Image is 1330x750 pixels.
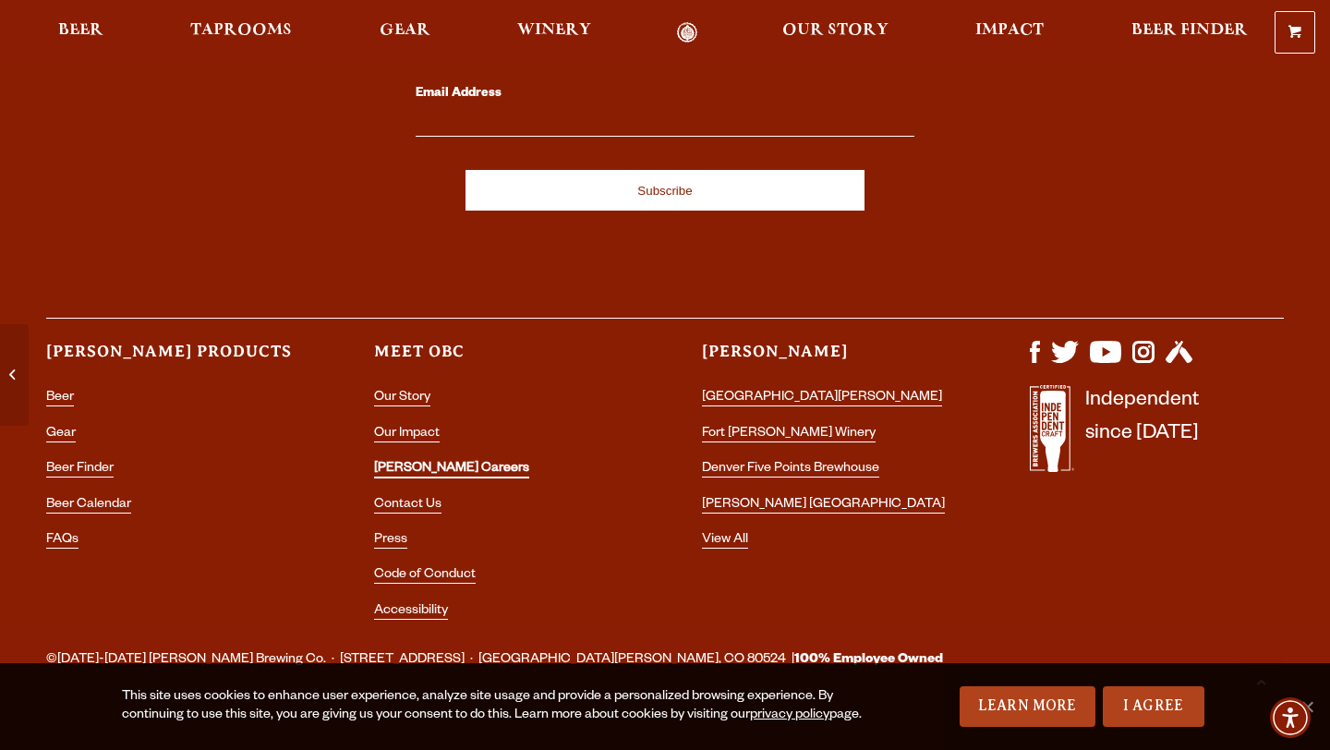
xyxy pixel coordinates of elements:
[1030,354,1040,369] a: Visit us on Facebook
[794,653,943,668] strong: 100% Employee Owned
[374,533,407,549] a: Press
[1119,22,1260,43] a: Beer Finder
[374,341,628,379] h3: Meet OBC
[46,462,114,478] a: Beer Finder
[782,23,889,38] span: Our Story
[1238,658,1284,704] a: Scroll to top
[702,462,879,478] a: Denver Five Points Brewhouse
[46,498,131,514] a: Beer Calendar
[702,341,956,379] h3: [PERSON_NAME]
[465,170,864,211] input: Subscribe
[1270,697,1311,738] div: Accessibility Menu
[1085,385,1199,482] p: Independent since [DATE]
[963,22,1056,43] a: Impact
[374,568,476,584] a: Code of Conduct
[517,23,591,38] span: Winery
[960,686,1095,727] a: Learn More
[58,23,103,38] span: Beer
[1166,354,1192,369] a: Visit us on Untappd
[702,427,876,442] a: Fort [PERSON_NAME] Winery
[374,498,441,514] a: Contact Us
[374,391,430,406] a: Our Story
[46,648,943,672] span: ©[DATE]-[DATE] [PERSON_NAME] Brewing Co. · [STREET_ADDRESS] · [GEOGRAPHIC_DATA][PERSON_NAME], CO ...
[750,708,829,723] a: privacy policy
[46,341,300,379] h3: [PERSON_NAME] Products
[190,23,292,38] span: Taprooms
[975,23,1044,38] span: Impact
[702,533,748,549] a: View All
[46,22,115,43] a: Beer
[122,688,864,725] div: This site uses cookies to enhance user experience, analyze site usage and provide a personalized ...
[374,604,448,620] a: Accessibility
[1090,354,1121,369] a: Visit us on YouTube
[416,82,914,106] label: Email Address
[505,22,603,43] a: Winery
[1103,686,1204,727] a: I Agree
[702,498,945,514] a: [PERSON_NAME] [GEOGRAPHIC_DATA]
[374,462,529,478] a: [PERSON_NAME] Careers
[46,427,76,442] a: Gear
[702,391,942,406] a: [GEOGRAPHIC_DATA][PERSON_NAME]
[1051,354,1079,369] a: Visit us on X (formerly Twitter)
[1132,354,1155,369] a: Visit us on Instagram
[374,427,440,442] a: Our Impact
[653,22,722,43] a: Odell Home
[178,22,304,43] a: Taprooms
[368,22,442,43] a: Gear
[770,22,901,43] a: Our Story
[46,533,79,549] a: FAQs
[380,23,430,38] span: Gear
[46,391,74,406] a: Beer
[1131,23,1248,38] span: Beer Finder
